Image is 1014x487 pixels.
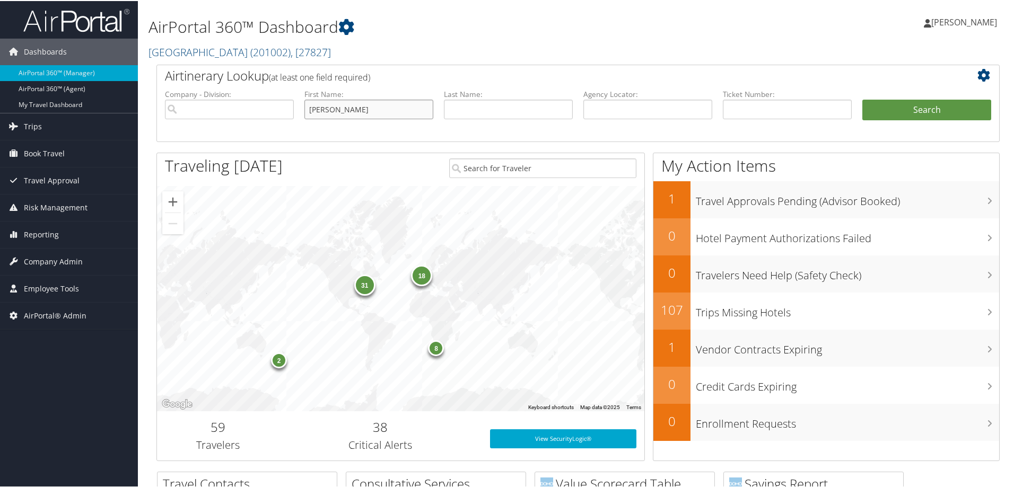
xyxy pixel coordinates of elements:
span: [PERSON_NAME] [931,15,997,27]
label: Last Name: [444,88,573,99]
a: 107Trips Missing Hotels [653,291,999,329]
a: [GEOGRAPHIC_DATA] [148,44,331,58]
a: Terms (opens in new tab) [626,403,641,409]
span: Reporting [24,220,59,247]
span: Company Admin [24,247,83,274]
a: 1Travel Approvals Pending (Advisor Booked) [653,180,999,217]
h3: Hotel Payment Authorizations Failed [696,225,999,245]
h2: 38 [287,417,474,435]
img: Google [160,396,195,410]
h2: 0 [653,411,690,429]
h2: 0 [653,263,690,281]
button: Zoom out [162,212,183,233]
button: Keyboard shortcuts [528,403,574,410]
h3: Travelers Need Help (Safety Check) [696,262,999,282]
input: Search for Traveler [449,157,636,177]
h2: Airtinerary Lookup [165,66,921,84]
h2: 1 [653,337,690,355]
h3: Critical Alerts [287,437,474,451]
a: View SecurityLogic® [490,428,636,447]
label: First Name: [304,88,433,99]
a: Open this area in Google Maps (opens a new window) [160,396,195,410]
label: Company - Division: [165,88,294,99]
label: Agency Locator: [583,88,712,99]
h3: Credit Cards Expiring [696,373,999,393]
a: [PERSON_NAME] [924,5,1008,37]
span: Risk Management [24,193,88,220]
div: 31 [354,273,375,295]
button: Search [862,99,991,120]
h3: Travelers [165,437,271,451]
h3: Travel Approvals Pending (Advisor Booked) [696,188,999,208]
span: Employee Tools [24,275,79,301]
span: Map data ©2025 [580,403,620,409]
button: Zoom in [162,190,183,211]
a: 0Credit Cards Expiring [653,366,999,403]
h2: 107 [653,300,690,318]
h3: Enrollment Requests [696,410,999,430]
span: , [ 27827 ] [291,44,331,58]
h1: My Action Items [653,154,999,176]
a: 0Enrollment Requests [653,403,999,440]
h2: 59 [165,417,271,435]
h3: Trips Missing Hotels [696,299,999,319]
div: 8 [428,339,444,355]
a: 1Vendor Contracts Expiring [653,329,999,366]
h2: 1 [653,189,690,207]
span: Trips [24,112,42,139]
span: Travel Approval [24,166,80,193]
span: Dashboards [24,38,67,64]
label: Ticket Number: [723,88,852,99]
img: airportal-logo.png [23,7,129,32]
span: Book Travel [24,139,65,166]
h2: 0 [653,374,690,392]
a: 0Hotel Payment Authorizations Failed [653,217,999,254]
h1: AirPortal 360™ Dashboard [148,15,721,37]
h2: 0 [653,226,690,244]
div: 2 [271,351,287,367]
span: ( 201002 ) [250,44,291,58]
a: 0Travelers Need Help (Safety Check) [653,254,999,291]
span: AirPortal® Admin [24,302,86,328]
h1: Traveling [DATE] [165,154,283,176]
div: 18 [411,264,432,285]
span: (at least one field required) [269,70,370,82]
h3: Vendor Contracts Expiring [696,336,999,356]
